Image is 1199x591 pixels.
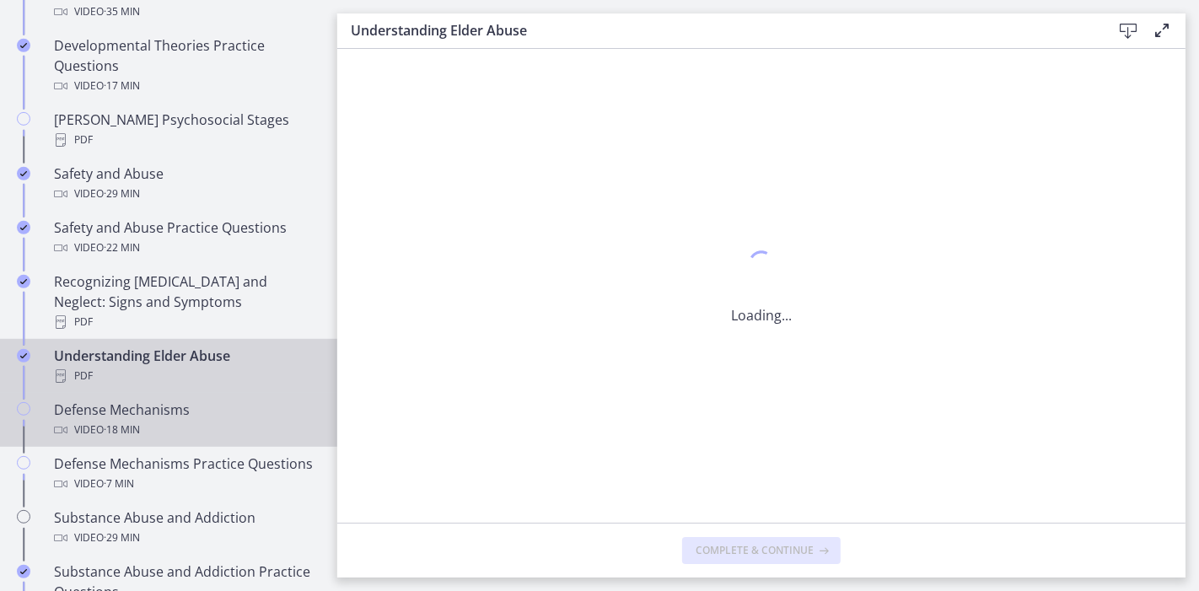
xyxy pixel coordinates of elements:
div: Defense Mechanisms Practice Questions [54,454,317,494]
div: Video [54,420,317,440]
div: Recognizing [MEDICAL_DATA] and Neglect: Signs and Symptoms [54,271,317,332]
div: Developmental Theories Practice Questions [54,35,317,96]
i: Completed [17,349,30,363]
span: Complete & continue [696,544,814,557]
div: [PERSON_NAME] Psychosocial Stages [54,110,317,150]
div: Video [54,2,317,22]
div: Substance Abuse and Addiction [54,508,317,548]
span: · 29 min [104,184,140,204]
i: Completed [17,565,30,578]
h3: Understanding Elder Abuse [351,20,1084,40]
i: Completed [17,39,30,52]
span: · 35 min [104,2,140,22]
div: PDF [54,366,317,386]
span: · 18 min [104,420,140,440]
div: Video [54,76,317,96]
div: PDF [54,130,317,150]
span: · 29 min [104,528,140,548]
p: Loading... [731,305,792,325]
div: PDF [54,312,317,332]
div: Video [54,528,317,548]
div: Safety and Abuse Practice Questions [54,218,317,258]
button: Complete & continue [682,537,841,564]
div: Safety and Abuse [54,164,317,204]
span: · 17 min [104,76,140,96]
i: Completed [17,275,30,288]
div: Video [54,474,317,494]
div: Understanding Elder Abuse [54,346,317,386]
span: · 22 min [104,238,140,258]
div: Defense Mechanisms [54,400,317,440]
div: 1 [731,246,792,285]
i: Completed [17,221,30,234]
i: Completed [17,167,30,180]
div: Video [54,184,317,204]
div: Video [54,238,317,258]
span: · 7 min [104,474,134,494]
